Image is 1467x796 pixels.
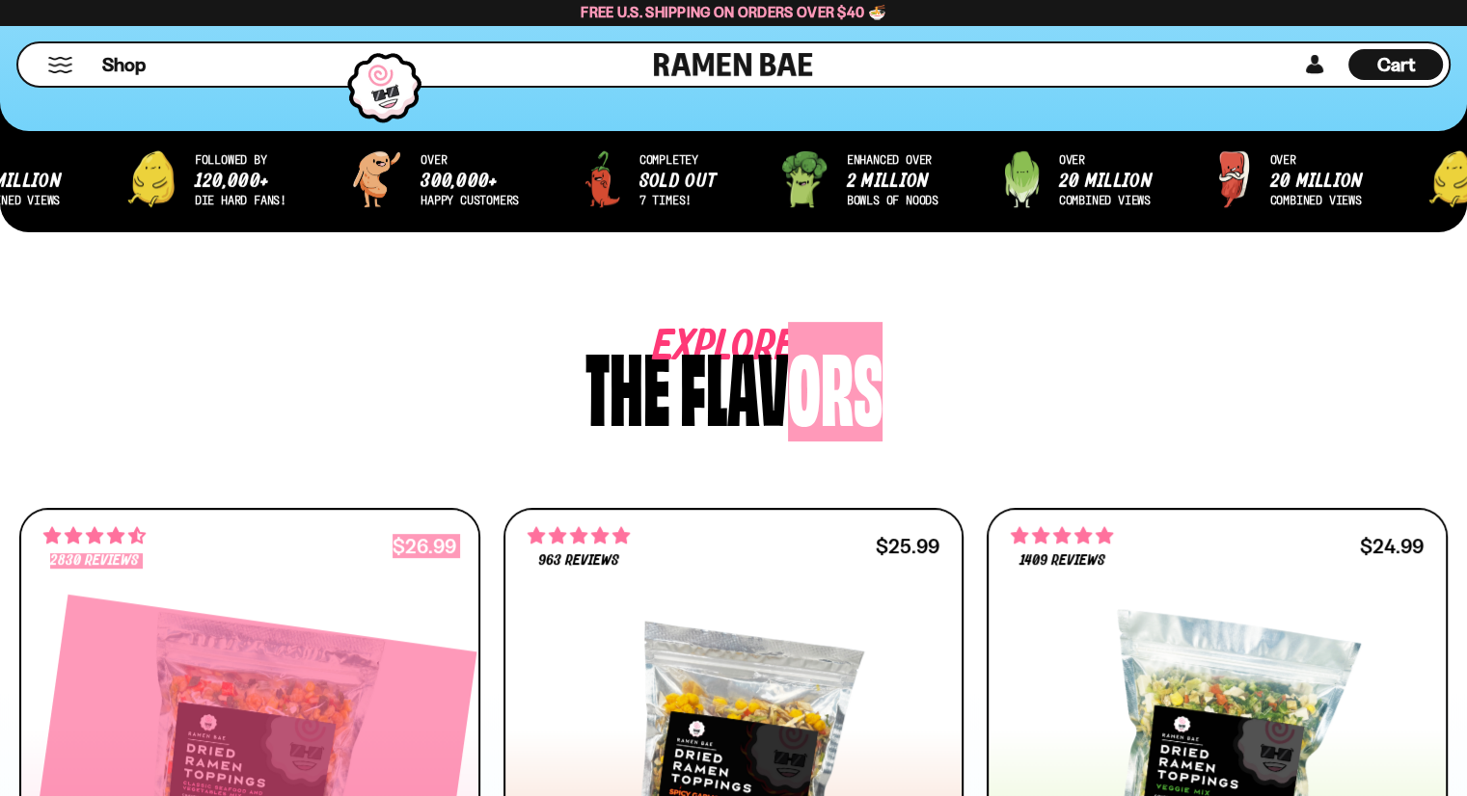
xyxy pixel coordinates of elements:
[528,523,630,548] span: 4.75 stars
[50,553,139,569] span: 2830 reviews
[393,537,456,555] div: $26.99
[538,553,619,569] span: 963 reviews
[653,338,738,357] span: Explore
[1360,537,1424,555] div: $24.99
[1377,53,1415,76] span: Cart
[43,523,146,548] span: 4.68 stars
[1011,523,1113,548] span: 4.76 stars
[102,52,146,78] span: Shop
[1019,553,1105,569] span: 1409 reviews
[1348,43,1443,86] div: Cart
[47,57,73,73] button: Mobile Menu Trigger
[581,3,886,21] span: Free U.S. Shipping on Orders over $40 🍜
[102,49,146,80] a: Shop
[585,338,670,430] div: The
[876,537,939,555] div: $25.99
[680,338,883,430] div: flavors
